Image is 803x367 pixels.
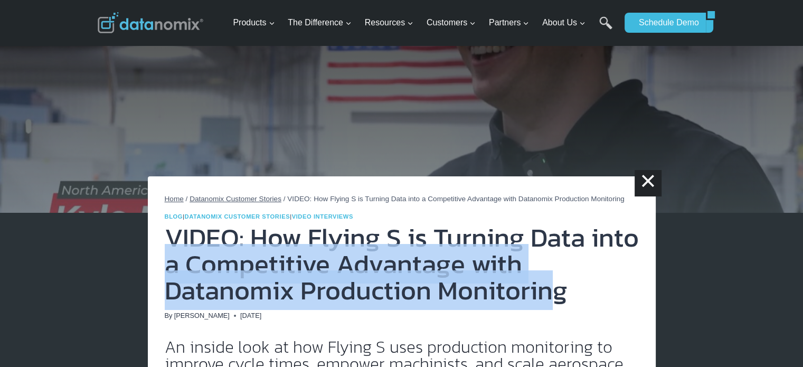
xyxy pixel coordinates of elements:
[635,170,661,196] a: ×
[165,213,183,220] a: Blog
[165,213,353,220] span: | |
[365,16,413,30] span: Resources
[233,16,275,30] span: Products
[98,12,203,33] img: Datanomix
[625,13,706,33] a: Schedule Demo
[186,195,188,203] span: /
[284,195,286,203] span: /
[599,16,612,40] a: Search
[165,224,639,304] h1: VIDEO: How Flying S is Turning Data into a Competitive Advantage with Datanomix Production Monito...
[190,195,281,203] a: Datanomix Customer Stories
[292,213,353,220] a: Video Interviews
[165,193,639,205] nav: Breadcrumbs
[185,213,290,220] a: Datanomix Customer Stories
[427,16,476,30] span: Customers
[174,312,230,319] a: [PERSON_NAME]
[165,310,173,321] span: By
[165,195,184,203] a: Home
[489,16,529,30] span: Partners
[287,195,624,203] span: VIDEO: How Flying S is Turning Data into a Competitive Advantage with Datanomix Production Monito...
[542,16,585,30] span: About Us
[288,16,352,30] span: The Difference
[240,310,261,321] time: [DATE]
[229,6,619,40] nav: Primary Navigation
